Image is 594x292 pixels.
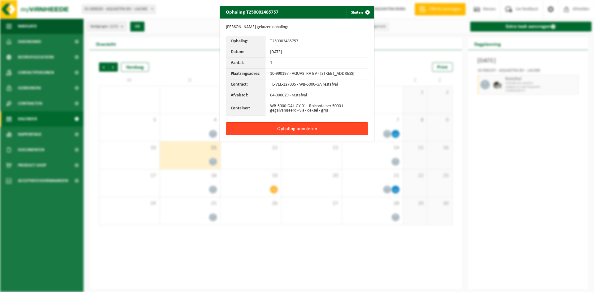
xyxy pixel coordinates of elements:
[226,58,265,69] th: Aantal:
[265,58,368,69] td: 1
[226,36,265,47] th: Ophaling:
[226,69,265,79] th: Plaatsingsadres:
[265,36,368,47] td: T250002485757
[265,101,368,116] td: WB-5000-GAL-GY-01 - Rolcontainer 5000 L - gegalvaniseerd - vlak deksel - grijs
[226,79,265,90] th: Contract:
[346,6,374,19] button: Sluiten
[226,90,265,101] th: Afvalstof:
[265,69,368,79] td: 10-990197 - AQUASTRA BV - [STREET_ADDRESS]
[226,122,368,135] button: Ophaling annuleren
[226,47,265,58] th: Datum:
[226,25,368,30] p: [PERSON_NAME] gekozen ophaling:
[220,6,285,18] h2: Ophaling T250002485757
[265,79,368,90] td: TL-VEL-127035 - WB-5000-GA restafval
[265,47,368,58] td: [DATE]
[265,90,368,101] td: 04-000029 - restafval
[226,101,265,116] th: Container:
